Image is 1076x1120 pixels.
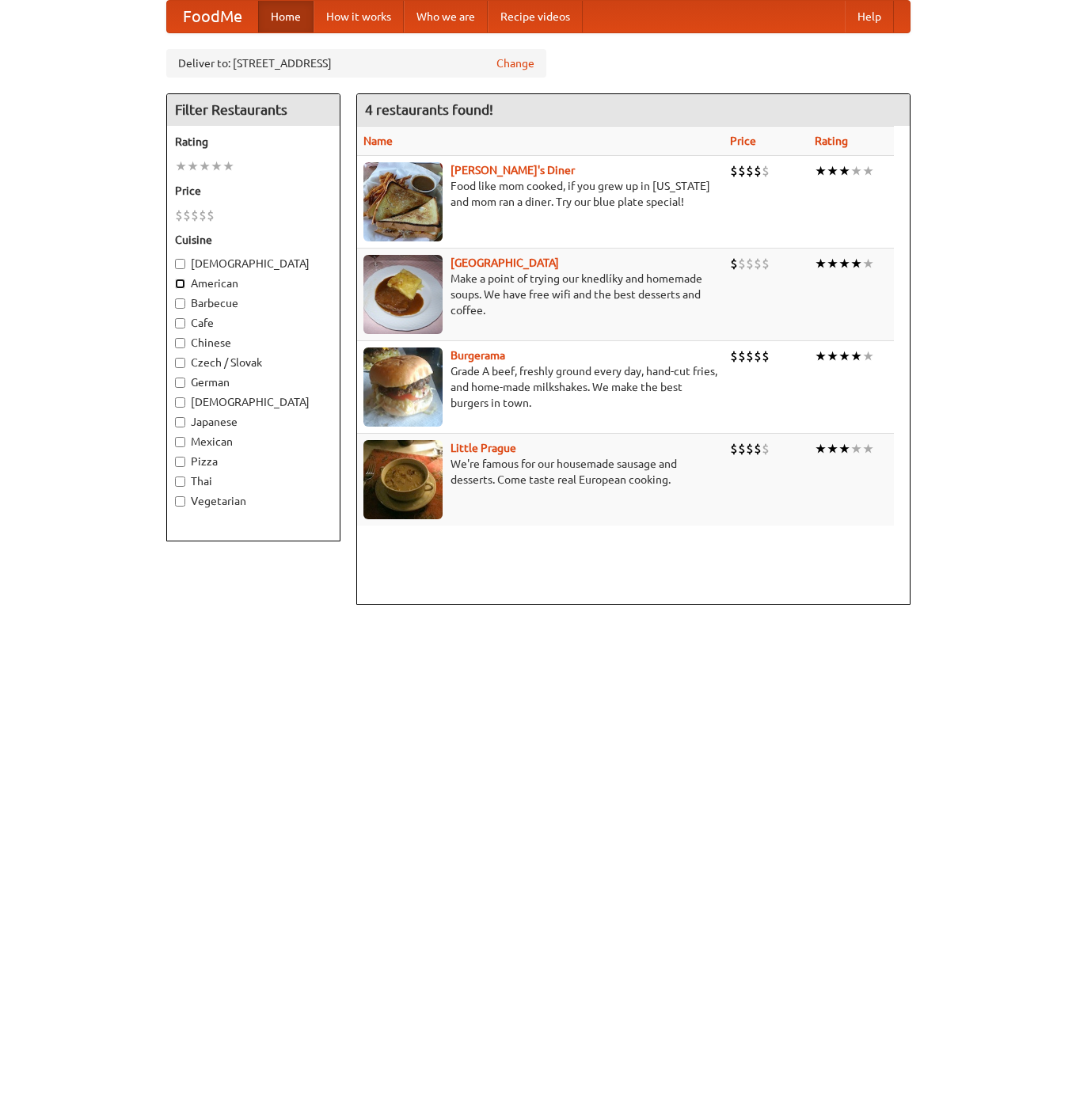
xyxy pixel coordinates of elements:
[175,295,332,311] label: Barbecue
[451,349,505,362] a: Burgerama
[187,158,199,175] li: ★
[838,255,850,272] li: ★
[730,135,756,147] a: Price
[746,162,754,180] li: $
[175,414,332,430] label: Japanese
[175,457,185,467] input: Pizza
[175,183,332,199] h5: Price
[838,162,850,180] li: ★
[167,94,340,126] h4: Filter Restaurants
[175,158,187,175] li: ★
[363,178,718,210] p: Food like mom cooked, if you grew up in [US_STATE] and mom ran a diner. Try our blue plate special!
[175,374,332,390] label: German
[827,347,838,365] li: ★
[175,378,185,388] input: German
[850,255,862,272] li: ★
[175,355,332,370] label: Czech / Slovak
[850,347,862,365] li: ★
[363,255,443,334] img: czechpoint.jpg
[363,440,443,519] img: littleprague.jpg
[738,347,746,365] li: $
[762,440,770,457] li: $
[862,162,874,180] li: ★
[175,315,332,331] label: Cafe
[175,279,185,289] input: American
[199,158,211,175] li: ★
[746,347,754,365] li: $
[363,347,443,427] img: burgerama.jpg
[175,454,332,469] label: Pizza
[175,358,185,368] input: Czech / Slovak
[827,255,838,272] li: ★
[363,456,718,488] p: We're famous for our housemade sausage and desserts. Come taste real European cooking.
[488,1,583,32] a: Recipe videos
[762,162,770,180] li: $
[175,256,332,271] label: [DEMOGRAPHIC_DATA]
[199,207,207,224] li: $
[211,158,222,175] li: ★
[175,397,185,408] input: [DEMOGRAPHIC_DATA]
[175,335,332,351] label: Chinese
[175,473,332,489] label: Thai
[175,232,332,248] h5: Cuisine
[363,271,718,318] p: Make a point of trying our knedlíky and homemade soups. We have free wifi and the best desserts a...
[175,394,332,410] label: [DEMOGRAPHIC_DATA]
[730,347,738,365] li: $
[862,255,874,272] li: ★
[754,440,762,457] li: $
[815,440,827,457] li: ★
[738,440,746,457] li: $
[850,162,862,180] li: ★
[845,1,894,32] a: Help
[191,207,199,224] li: $
[175,134,332,150] h5: Rating
[175,496,185,507] input: Vegetarian
[754,347,762,365] li: $
[314,1,404,32] a: How it works
[815,135,848,147] a: Rating
[175,259,185,269] input: [DEMOGRAPHIC_DATA]
[365,102,493,117] ng-pluralize: 4 restaurants found!
[167,1,258,32] a: FoodMe
[838,347,850,365] li: ★
[754,255,762,272] li: $
[175,434,332,450] label: Mexican
[746,255,754,272] li: $
[754,162,762,180] li: $
[827,440,838,457] li: ★
[850,440,862,457] li: ★
[363,363,718,411] p: Grade A beef, freshly ground every day, hand-cut fries, and home-made milkshakes. We make the bes...
[730,162,738,180] li: $
[762,347,770,365] li: $
[451,256,559,269] a: [GEOGRAPHIC_DATA]
[862,347,874,365] li: ★
[762,255,770,272] li: $
[738,255,746,272] li: $
[175,318,185,328] input: Cafe
[175,417,185,427] input: Japanese
[258,1,314,32] a: Home
[746,440,754,457] li: $
[207,207,215,224] li: $
[175,338,185,348] input: Chinese
[451,164,575,177] a: [PERSON_NAME]'s Diner
[496,55,534,71] a: Change
[838,440,850,457] li: ★
[404,1,488,32] a: Who we are
[175,298,185,309] input: Barbecue
[166,49,546,78] div: Deliver to: [STREET_ADDRESS]
[175,207,183,224] li: $
[222,158,234,175] li: ★
[175,437,185,447] input: Mexican
[730,255,738,272] li: $
[451,442,516,454] a: Little Prague
[363,135,393,147] a: Name
[730,440,738,457] li: $
[815,347,827,365] li: ★
[815,162,827,180] li: ★
[175,493,332,509] label: Vegetarian
[862,440,874,457] li: ★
